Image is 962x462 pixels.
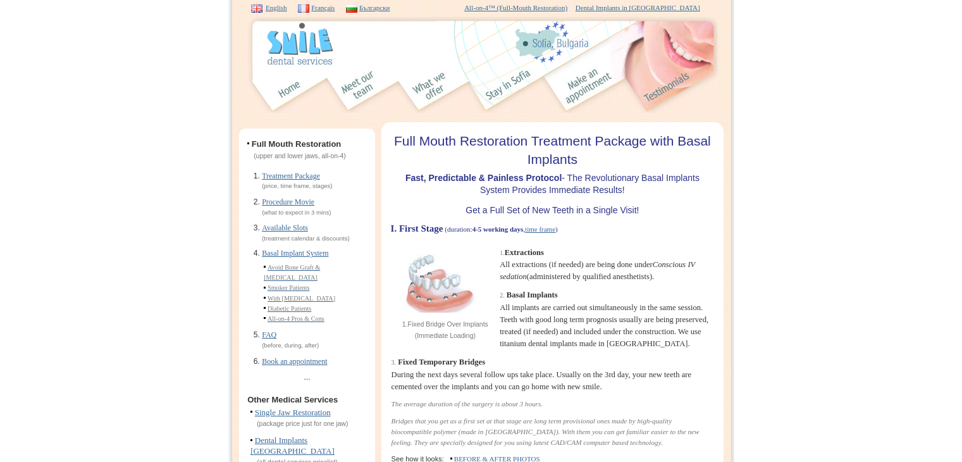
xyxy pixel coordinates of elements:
[264,297,266,301] img: dot.gif
[250,439,252,443] img: dot.gif
[445,225,557,233] span: (duration: , )
[453,66,481,113] img: 4.jpg
[298,4,309,12] img: FR
[639,84,718,93] a: Patient Reviews for Dental Implants Treatment in Smile Dental Services - Bulgaria
[346,4,357,12] img: BG
[336,84,383,93] a: Our Team & Clinic
[405,173,562,183] b: Fast, Predictable & Painless Protocol
[250,435,335,456] a: Dental Implants [GEOGRAPHIC_DATA]
[393,235,488,319] img: 1.Fixed Bridge Over Implants (Immediate Loading)
[268,284,310,291] a: Smoker Patients
[273,66,308,113] img: home_en.jpg
[262,249,328,258] a: Basal Implant System
[266,4,287,11] a: English
[481,84,537,93] a: Accommodation in Sofia
[311,4,335,11] a: Français
[391,172,715,197] h2: - The Revolutionary Basal Implants System Provides Immediate Results!
[391,203,715,217] h2: Get a Full Set of New Teeth in a Single Visit!
[264,264,320,281] a: Avoid Bone Graft & [MEDICAL_DATA]
[262,182,332,189] span: (price, time frame, stages)
[564,84,613,93] a: Contact our Clinic
[576,4,700,11] a: Dental Implants in [GEOGRAPHIC_DATA]
[525,225,555,233] a: time frame
[450,458,452,461] img: dot.gif
[264,287,266,290] img: dot.gif
[266,22,334,66] img: logo.gif
[262,235,350,242] span: (treatment calendar & discounts)
[244,66,273,113] img: 1.jpg
[507,290,558,299] b: Basal Implants
[264,266,266,270] img: dot.gif
[250,420,348,427] span: (package price just for one jaw)
[268,315,324,322] a: All-on-4 Pros & Cons
[472,225,524,233] strong: 4-5 working days
[262,330,276,339] a: FAQ
[392,417,700,446] i: Bridges that you get as a first set at that stage are long term provisional ones made by high-qua...
[268,305,311,312] a: Diabetic Patients
[639,66,718,113] img: testimonials_en.jpg
[255,408,331,417] a: Single Jaw Restoration
[613,66,639,113] img: 6.jpg
[262,197,314,206] a: Procedure Movie
[464,4,567,11] a: All-on-4™ (Full-Mouth Restoration)
[273,84,308,93] a: Homepage
[262,209,331,216] span: (what to expect in 3 mins)
[250,411,252,415] img: dot.gif
[500,289,712,350] p: All implants are carried out simultaneously in the same session. Teeth with good long term progno...
[398,358,485,366] b: Fixed Temporary Bridges
[481,66,537,113] img: accommodation_en.jpg
[359,4,390,11] a: Български
[412,84,453,93] a: Dental Implant Treatments
[391,223,443,234] span: I. First Stage
[308,66,336,113] img: 2.jpg
[243,370,371,385] div: ...
[262,357,327,366] a: Book an appointment
[412,66,453,113] img: offer_en.jpg
[251,4,262,12] img: EN
[505,248,544,257] b: Extractions
[264,307,266,311] img: dot.gif
[392,356,713,393] p: During the next days several follow ups take place. Usually on the 3rd day, your new teeth are ce...
[537,66,564,113] img: 5.jpg
[500,235,712,284] p: All extractions (if needed) are being done under (administered by qualified anesthetists).
[392,359,397,366] span: 3.
[336,66,383,113] img: team_en.jpg
[247,153,346,159] span: (upper and lower jaws, all-on-4)
[392,400,543,408] i: The average duration of the surgery is about 3 hours.
[383,66,412,113] img: 3.jpg
[500,292,505,299] span: 2.
[252,139,342,149] b: Full Mouth Restoration
[262,172,320,180] a: Treatment Package
[564,66,613,113] img: appointment_en.jpg
[500,249,505,256] span: 1.
[262,342,319,349] span: (before, during, after)
[262,223,308,232] a: Available Slots
[247,142,249,146] img: dot.gif
[268,295,335,302] a: With [MEDICAL_DATA]
[247,395,338,404] b: Other Medical Services
[264,317,266,321] img: dot.gif
[391,122,715,169] h1: Full Mouth Restoration Treatment Package with Basal Implants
